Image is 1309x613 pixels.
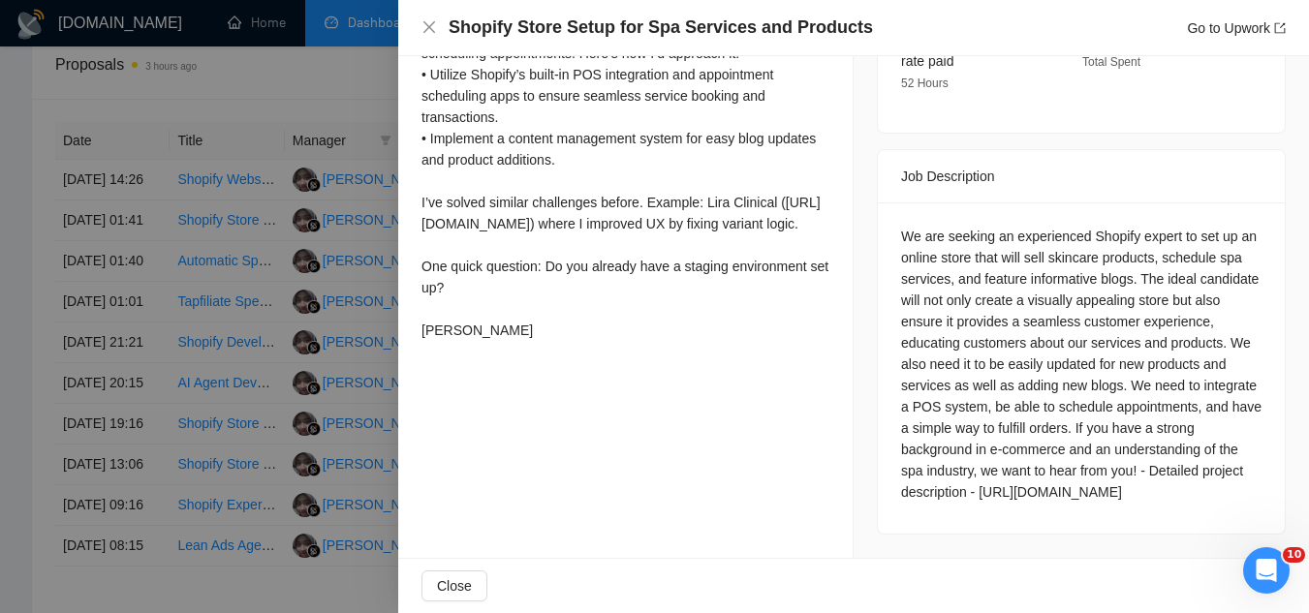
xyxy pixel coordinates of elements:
[437,575,472,597] span: Close
[1283,547,1305,563] span: 10
[421,19,437,36] button: Close
[449,15,873,40] h4: Shopify Store Setup for Spa Services and Products
[901,226,1262,503] div: We are seeking an experienced Shopify expert to set up an online store that will sell skincare pr...
[1274,22,1286,34] span: export
[421,19,437,35] span: close
[901,150,1262,202] div: Job Description
[1243,547,1290,594] iframe: Intercom live chat
[901,77,949,90] span: 52 Hours
[1082,55,1140,69] span: Total Spent
[1187,20,1286,36] a: Go to Upworkexport
[421,570,487,601] button: Close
